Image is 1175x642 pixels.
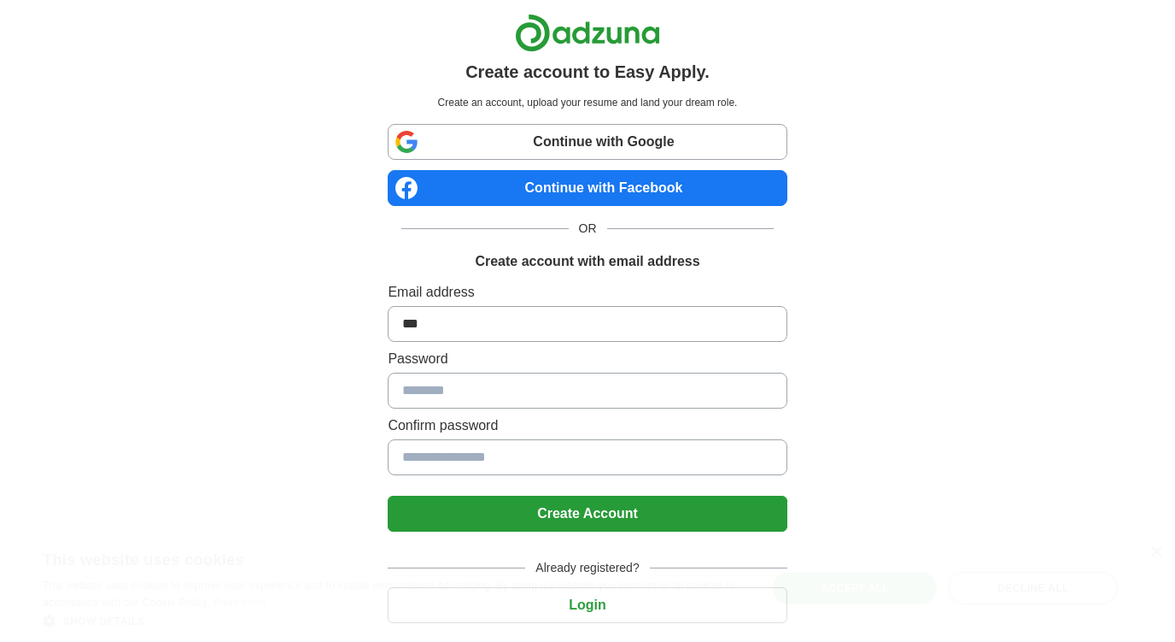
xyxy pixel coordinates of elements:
div: Show details [43,612,745,629]
label: Confirm password [388,415,786,436]
div: Accept all [773,572,937,604]
div: This website uses cookies [43,545,703,570]
span: This website uses cookies to improve user experience and to enable personalised advertising. By u... [43,580,734,609]
a: Continue with Google [388,124,786,160]
span: OR [569,220,607,238]
a: Read more, opens a new window [213,597,266,609]
div: Close [1149,546,1162,559]
a: Continue with Facebook [388,170,786,206]
img: Adzuna logo [515,14,660,52]
button: Create Account [388,496,786,532]
h1: Create account to Easy Apply. [465,59,710,85]
label: Password [388,349,786,369]
p: Create an account, upload your resume and land your dream role. [391,95,783,110]
div: Decline all [949,572,1118,604]
span: Show details [63,615,145,627]
h1: Create account with email address [475,251,699,272]
label: Email address [388,282,786,303]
